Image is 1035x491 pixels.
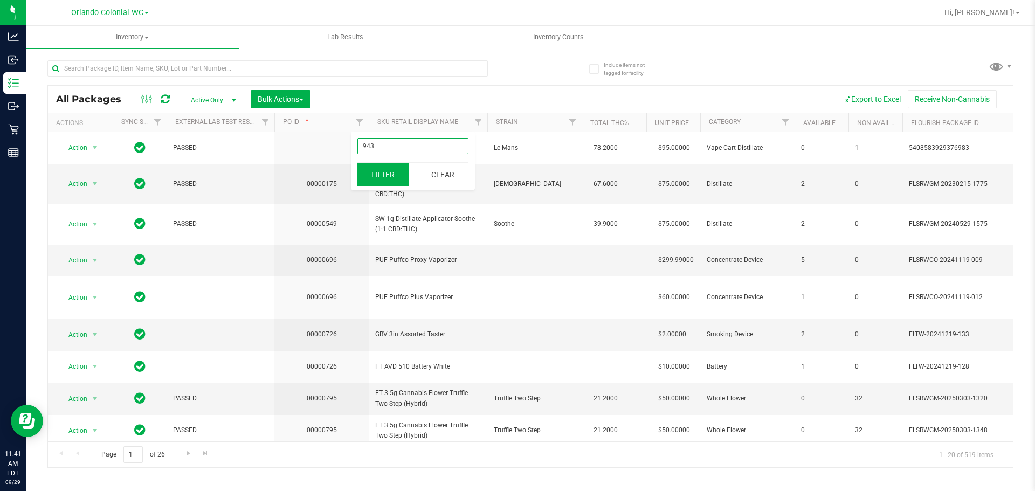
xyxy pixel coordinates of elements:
[653,327,692,342] span: $2.00000
[8,101,19,112] inline-svg: Outbound
[590,119,629,127] a: Total THC%
[375,362,481,372] span: FT AVD 510 Battery White
[375,292,481,302] span: PUF Puffco Plus Vaporizer
[88,423,102,438] span: select
[8,78,19,88] inline-svg: Inventory
[26,32,239,42] span: Inventory
[653,359,695,375] span: $10.00000
[417,163,468,186] button: Clear
[257,113,274,132] a: Filter
[307,256,337,264] a: 00000696
[564,113,582,132] a: Filter
[307,293,337,301] a: 00000696
[653,423,695,438] span: $50.00000
[653,289,695,305] span: $60.00000
[855,219,896,229] span: 0
[134,289,146,305] span: In Sync
[239,26,452,49] a: Lab Results
[59,290,88,305] span: Action
[92,446,174,463] span: Page of 26
[588,391,623,406] span: 21.2000
[707,393,788,404] span: Whole Flower
[88,217,102,232] span: select
[604,61,658,77] span: Include items not tagged for facility
[707,329,788,340] span: Smoking Device
[855,143,896,153] span: 1
[707,255,788,265] span: Concentrate Device
[707,219,788,229] span: Distillate
[59,253,88,268] span: Action
[88,290,102,305] span: select
[59,217,88,232] span: Action
[134,252,146,267] span: In Sync
[588,216,623,232] span: 39.9000
[944,8,1015,17] span: Hi, [PERSON_NAME]!
[59,327,88,342] span: Action
[375,255,481,265] span: PUF Puffco Proxy Vaporizer
[855,292,896,302] span: 0
[307,426,337,434] a: 00000795
[8,31,19,42] inline-svg: Analytics
[855,362,896,372] span: 0
[855,329,896,340] span: 0
[836,90,908,108] button: Export to Excel
[8,124,19,135] inline-svg: Retail
[909,292,1015,302] span: FLSRWCO-20241119-012
[149,113,167,132] a: Filter
[5,478,21,486] p: 09/29
[307,363,337,370] a: 00000726
[88,140,102,155] span: select
[258,95,303,103] span: Bulk Actions
[71,8,143,17] span: Orlando Colonial WC
[909,219,1015,229] span: FLSRWGM-20240529-1575
[930,446,1002,462] span: 1 - 20 of 519 items
[134,391,146,406] span: In Sync
[88,327,102,342] span: select
[313,32,378,42] span: Lab Results
[307,220,337,227] a: 00000549
[803,119,836,127] a: Available
[588,423,623,438] span: 21.2000
[5,449,21,478] p: 11:41 AM EDT
[181,446,196,461] a: Go to the next page
[588,176,623,192] span: 67.6000
[173,219,268,229] span: PASSED
[653,391,695,406] span: $50.00000
[707,143,788,153] span: Vape Cart Distillate
[653,252,699,268] span: $299.99000
[11,405,43,437] iframe: Resource center
[134,140,146,155] span: In Sync
[801,329,842,340] span: 2
[88,359,102,374] span: select
[307,395,337,402] a: 00000795
[801,179,842,189] span: 2
[134,216,146,231] span: In Sync
[59,391,88,406] span: Action
[496,118,518,126] a: Strain
[855,255,896,265] span: 0
[909,179,1015,189] span: FLSRWGM-20230215-1775
[911,119,979,127] a: Flourish Package ID
[452,26,665,49] a: Inventory Counts
[470,113,487,132] a: Filter
[375,420,481,441] span: FT 3.5g Cannabis Flower Truffle Two Step (Hybrid)
[26,26,239,49] a: Inventory
[653,216,695,232] span: $75.00000
[59,176,88,191] span: Action
[909,393,1015,404] span: FLSRWGM-20250303-1320
[351,132,475,190] form: Show items with value that:
[175,118,260,126] a: External Lab Test Result
[8,54,19,65] inline-svg: Inbound
[56,119,108,127] div: Actions
[655,119,689,127] a: Unit Price
[134,327,146,342] span: In Sync
[909,362,1015,372] span: FLTW-20241219-128
[123,446,143,463] input: 1
[198,446,213,461] a: Go to the last page
[283,118,312,126] a: PO ID
[173,143,268,153] span: PASSED
[909,255,1015,265] span: FLSRWCO-20241119-009
[351,113,369,132] a: Filter
[59,359,88,374] span: Action
[801,292,842,302] span: 1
